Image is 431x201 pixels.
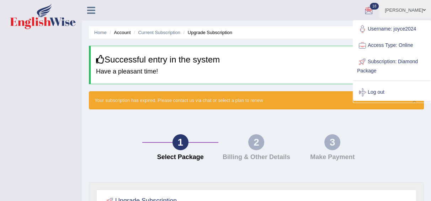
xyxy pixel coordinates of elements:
[248,134,264,150] div: 2
[298,154,367,161] h4: Make Payment
[182,29,232,36] li: Upgrade Subscription
[172,134,188,150] div: 1
[412,97,416,104] button: ×
[353,54,430,77] a: Subscription: Diamond Package
[94,30,107,35] a: Home
[370,3,379,10] span: 18
[96,68,418,75] h4: Have a pleasant time!
[138,30,180,35] a: Current Subscription
[353,84,430,101] a: Log out
[146,154,215,161] h4: Select Package
[108,29,131,36] li: Account
[222,154,291,161] h4: Billing & Other Details
[324,134,340,150] div: 3
[353,37,430,54] a: Access Type: Online
[353,21,430,37] a: Username: joyce2024
[96,55,418,64] h3: Successful entry in the system
[89,91,424,109] div: Your subscription has expired. Please contact us via chat or select a plan to renew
